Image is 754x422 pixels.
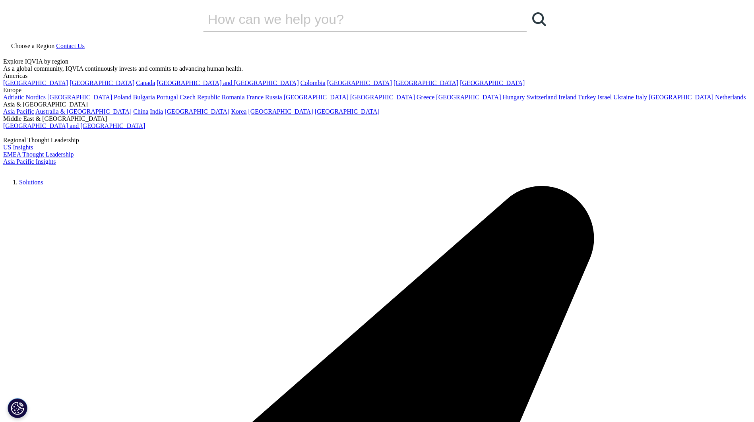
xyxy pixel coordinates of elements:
a: [GEOGRAPHIC_DATA] [350,94,415,101]
a: Australia & [GEOGRAPHIC_DATA] [35,108,132,115]
a: Bulgaria [133,94,155,101]
input: Search [203,7,504,31]
div: Asia & [GEOGRAPHIC_DATA] [3,101,751,108]
a: [GEOGRAPHIC_DATA] [327,79,392,86]
a: [GEOGRAPHIC_DATA] [47,94,112,101]
div: Regional Thought Leadership [3,137,751,144]
a: US Insights [3,144,33,151]
a: EMEA Thought Leadership [3,151,74,158]
a: Netherlands [715,94,746,101]
a: China [133,108,148,115]
a: Asia Pacific Insights [3,158,56,165]
a: Search [527,7,551,31]
div: As a global community, IQVIA continuously invests and commits to advancing human health. [3,65,751,72]
a: Nordics [25,94,46,101]
div: Americas [3,72,751,79]
a: Ireland [558,94,576,101]
a: [GEOGRAPHIC_DATA] [393,79,458,86]
a: India [150,108,163,115]
a: Asia Pacific [3,108,34,115]
button: Cookies Settings [8,398,27,418]
a: Poland [114,94,131,101]
div: Middle East & [GEOGRAPHIC_DATA] [3,115,751,122]
a: Italy [636,94,647,101]
a: Russia [265,94,282,101]
svg: Search [532,12,546,26]
a: Turkey [578,94,596,101]
a: Switzerland [526,94,556,101]
a: [GEOGRAPHIC_DATA] [315,108,380,115]
a: [GEOGRAPHIC_DATA] [248,108,313,115]
a: [GEOGRAPHIC_DATA] and [GEOGRAPHIC_DATA] [157,79,298,86]
a: Czech Republic [180,94,220,101]
a: France [246,94,264,101]
a: Ukraine [613,94,634,101]
a: Greece [417,94,434,101]
span: Choose a Region [11,43,54,49]
a: Hungary [502,94,525,101]
a: Solutions [19,179,43,186]
a: [GEOGRAPHIC_DATA] [436,94,501,101]
a: Canada [136,79,155,86]
div: Europe [3,87,751,94]
a: [GEOGRAPHIC_DATA] [460,79,525,86]
a: Israel [598,94,612,101]
a: Portugal [157,94,178,101]
a: Colombia [300,79,326,86]
a: [GEOGRAPHIC_DATA] [165,108,229,115]
a: [GEOGRAPHIC_DATA] [3,79,68,86]
a: Adriatic [3,94,24,101]
a: [GEOGRAPHIC_DATA] [70,79,134,86]
div: Explore IQVIA by region [3,58,751,65]
a: [GEOGRAPHIC_DATA] [649,94,713,101]
a: Contact Us [56,43,85,49]
a: [GEOGRAPHIC_DATA] [284,94,349,101]
a: Korea [231,108,246,115]
a: Romania [222,94,245,101]
a: [GEOGRAPHIC_DATA] and [GEOGRAPHIC_DATA] [3,122,145,129]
